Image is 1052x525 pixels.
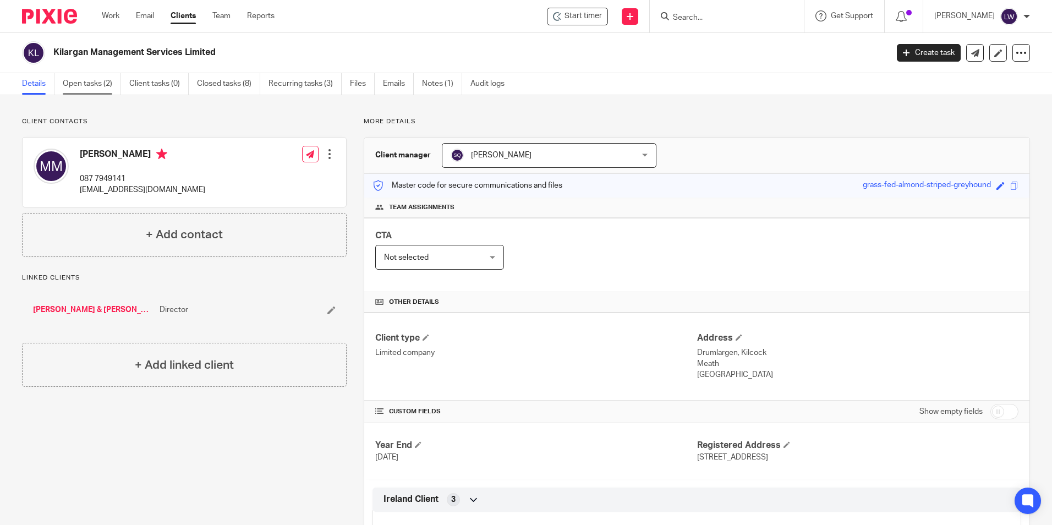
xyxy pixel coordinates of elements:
p: More details [364,117,1030,126]
a: Team [212,10,231,21]
img: Pixie [22,9,77,24]
a: Recurring tasks (3) [269,73,342,95]
img: svg%3E [34,149,69,184]
img: svg%3E [1000,8,1018,25]
span: [DATE] [375,453,398,461]
a: Closed tasks (8) [197,73,260,95]
a: Create task [897,44,961,62]
p: Drumlargen, Kilcock [697,347,1018,358]
a: Work [102,10,119,21]
a: [PERSON_NAME] & [PERSON_NAME] ([PERSON_NAME]) [33,304,154,315]
img: svg%3E [22,41,45,64]
span: Team assignments [389,203,454,212]
span: Get Support [831,12,873,20]
a: Client tasks (0) [129,73,189,95]
h4: Client type [375,332,697,344]
p: Client contacts [22,117,347,126]
span: Other details [389,298,439,307]
label: Show empty fields [919,406,983,417]
h4: CUSTOM FIELDS [375,407,697,416]
p: 087 7949141 [80,173,205,184]
img: svg%3E [451,149,464,162]
p: Master code for secure communications and files [372,180,562,191]
a: Open tasks (2) [63,73,121,95]
a: Audit logs [470,73,513,95]
span: Start timer [565,10,602,22]
a: Email [136,10,154,21]
span: [STREET_ADDRESS] [697,453,768,461]
i: Primary [156,149,167,160]
span: Ireland Client [383,494,439,505]
h4: + Add contact [146,226,223,243]
div: grass-fed-almond-striped-greyhound [863,179,991,192]
p: Linked clients [22,274,347,282]
a: Notes (1) [422,73,462,95]
span: CTA [375,231,392,240]
h4: + Add linked client [135,357,234,374]
h4: Registered Address [697,440,1018,451]
p: Meath [697,358,1018,369]
div: Kilargan Management Services Limited [547,8,608,25]
a: Files [350,73,375,95]
a: Emails [383,73,414,95]
p: Limited company [375,347,697,358]
p: [EMAIL_ADDRESS][DOMAIN_NAME] [80,184,205,195]
h4: [PERSON_NAME] [80,149,205,162]
h4: Address [697,332,1018,344]
span: Not selected [384,254,429,261]
span: 3 [451,494,456,505]
h4: Year End [375,440,697,451]
a: Reports [247,10,275,21]
a: Details [22,73,54,95]
a: Clients [171,10,196,21]
span: Director [160,304,188,315]
p: [GEOGRAPHIC_DATA] [697,369,1018,380]
span: [PERSON_NAME] [471,151,532,159]
input: Search [672,13,771,23]
h2: Kilargan Management Services Limited [53,47,715,58]
h3: Client manager [375,150,431,161]
p: [PERSON_NAME] [934,10,995,21]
